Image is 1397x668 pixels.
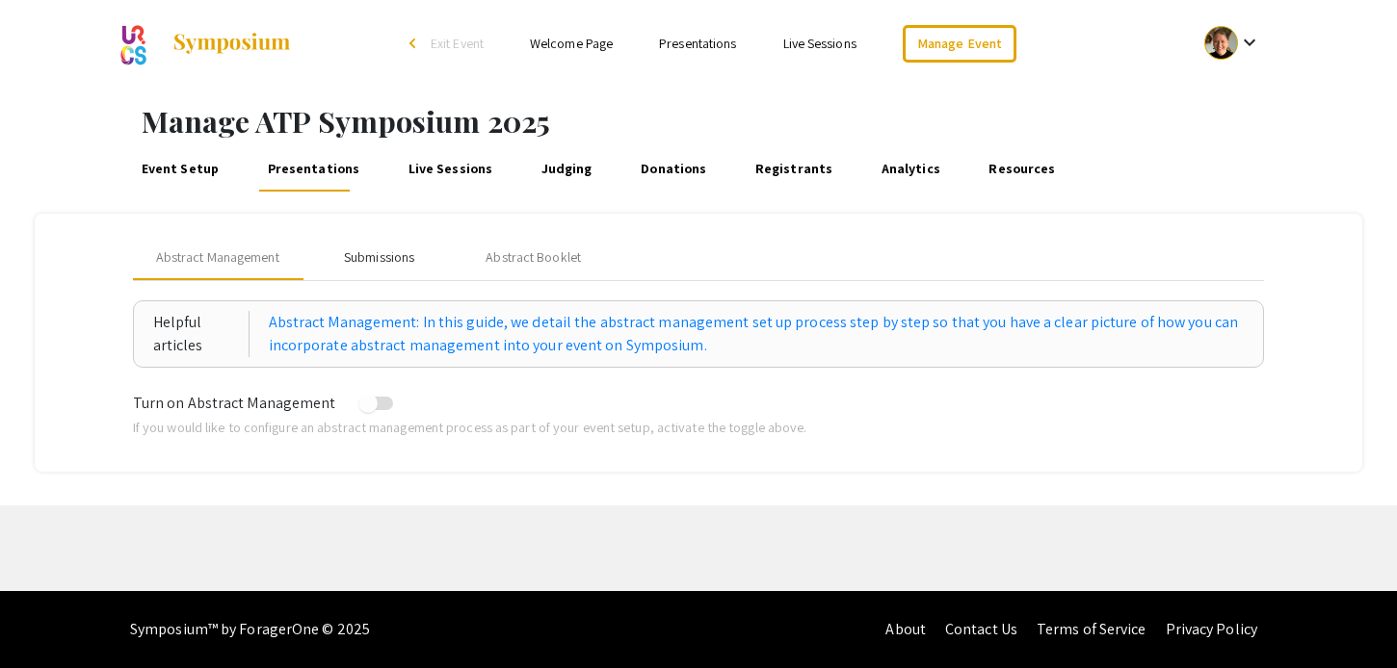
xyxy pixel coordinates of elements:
[409,38,421,49] div: arrow_back_ios
[751,145,835,192] a: Registrants
[156,247,279,268] span: Abstract Management
[659,35,736,52] a: Presentations
[130,591,370,668] div: Symposium™ by ForagerOne © 2025
[486,247,581,268] div: Abstract Booklet
[116,19,292,67] a: ATP Symposium 2025
[878,145,943,192] a: Analytics
[1238,31,1261,54] mat-icon: Expand account dropdown
[14,581,82,654] iframe: Chat
[986,145,1059,192] a: Resources
[1166,619,1257,639] a: Privacy Policy
[405,145,496,192] a: Live Sessions
[530,35,613,52] a: Welcome Page
[133,417,1265,438] p: If you would like to configure an abstract management process as part of your event setup, activa...
[116,19,152,67] img: ATP Symposium 2025
[903,25,1016,63] a: Manage Event
[945,619,1017,639] a: Contact Us
[638,145,710,192] a: Donations
[153,311,250,357] div: Helpful articles
[171,32,292,55] img: Symposium by ForagerOne
[138,145,222,192] a: Event Setup
[885,619,926,639] a: About
[783,35,857,52] a: Live Sessions
[264,145,363,192] a: Presentations
[431,35,484,52] span: Exit Event
[133,393,336,413] span: Turn on Abstract Management
[1184,21,1281,64] button: Expand account dropdown
[269,311,1245,357] a: Abstract Management: In this guide, we detail the abstract management set up process step by step...
[538,145,595,192] a: Judging
[344,247,414,268] div: Submissions
[1037,619,1147,639] a: Terms of Service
